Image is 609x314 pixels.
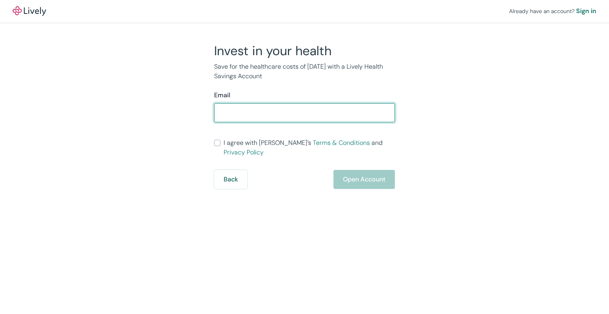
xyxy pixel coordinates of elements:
[224,148,264,156] a: Privacy Policy
[509,6,596,16] div: Already have an account?
[214,43,395,59] h2: Invest in your health
[214,62,395,81] p: Save for the healthcare costs of [DATE] with a Lively Health Savings Account
[576,6,596,16] a: Sign in
[13,6,46,16] a: LivelyLively
[224,138,395,157] span: I agree with [PERSON_NAME]’s and
[214,170,247,189] button: Back
[13,6,46,16] img: Lively
[313,139,370,147] a: Terms & Conditions
[214,91,230,100] label: Email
